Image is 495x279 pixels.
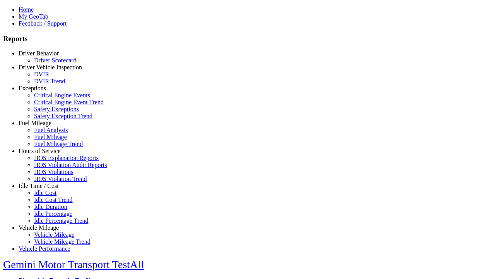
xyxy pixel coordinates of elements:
[19,224,59,231] a: Vehicle Mileage
[34,113,92,119] a: Safety Exception Trend
[34,231,74,238] a: Vehicle Mileage
[19,85,46,91] a: Exceptions
[3,258,144,270] a: Gemini Motor Transport TestAll
[34,71,49,77] a: DVIR
[34,99,104,105] a: Critical Engine Event Trend
[34,196,73,203] a: Idle Cost Trend
[19,245,70,252] a: Vehicle Performance
[19,64,82,71] a: Driver Vehicle Inspection
[34,106,79,112] a: Safety Exceptions
[19,6,34,13] a: Home
[34,155,99,161] a: HOS Explanation Reports
[3,34,492,43] h3: Reports
[34,176,87,182] a: HOS Violation Trend
[34,238,90,245] a: Vehicle Mileage Trend
[34,127,68,133] a: Fuel Analysis
[34,92,90,98] a: Critical Engine Events
[19,148,60,154] a: Hours of Service
[19,13,48,20] a: My GeoTab
[19,183,59,189] a: Idle Time / Cost
[19,20,67,27] a: Feedback / Support
[19,50,59,57] a: Driver Behavior
[34,169,73,175] a: HOS Violations
[34,217,88,224] a: Idle Percentage Trend
[34,78,65,84] a: DVIR Trend
[34,141,83,147] a: Fuel Mileage Trend
[34,189,56,196] a: Idle Cost
[34,134,67,140] a: Fuel Mileage
[34,57,77,64] a: Driver Scorecard
[34,162,107,168] a: HOS Violation Audit Reports
[34,210,72,217] a: Idle Percentage
[19,120,51,126] a: Fuel Mileage
[34,203,67,210] a: Idle Duration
